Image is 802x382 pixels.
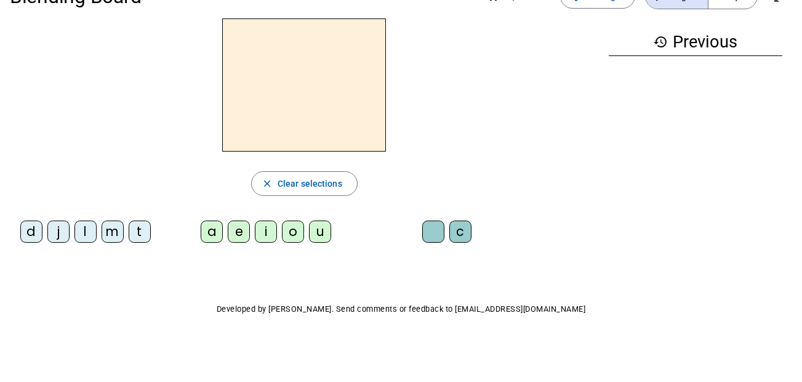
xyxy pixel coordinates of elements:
[201,221,223,243] div: a
[10,302,792,317] p: Developed by [PERSON_NAME]. Send comments or feedback to [EMAIL_ADDRESS][DOMAIN_NAME]
[129,221,151,243] div: t
[262,178,273,189] mat-icon: close
[309,221,331,243] div: u
[228,221,250,243] div: e
[255,221,277,243] div: i
[102,221,124,243] div: m
[609,28,782,56] h3: Previous
[74,221,97,243] div: l
[653,35,668,49] mat-icon: history
[278,176,342,191] span: Clear selections
[282,221,304,243] div: o
[47,221,70,243] div: j
[251,171,358,196] button: Clear selections
[449,221,471,243] div: c
[20,221,42,243] div: d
